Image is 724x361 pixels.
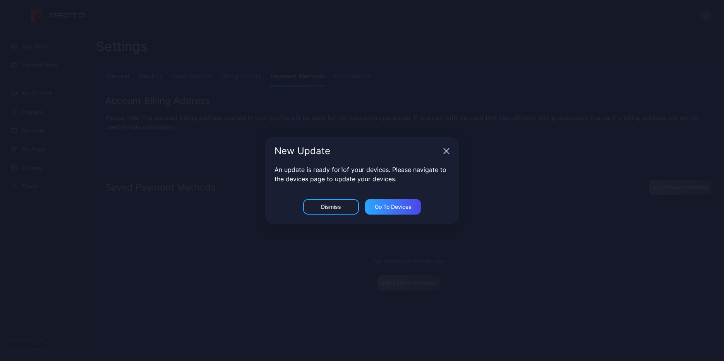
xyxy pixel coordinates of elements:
[321,204,341,210] div: Dismiss
[375,204,412,210] div: Go to devices
[365,199,421,215] button: Go to devices
[275,146,440,156] div: New Update
[275,165,449,184] p: An update is ready for 1 of your devices. Please navigate to the devices page to update your devi...
[303,199,359,215] button: Dismiss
